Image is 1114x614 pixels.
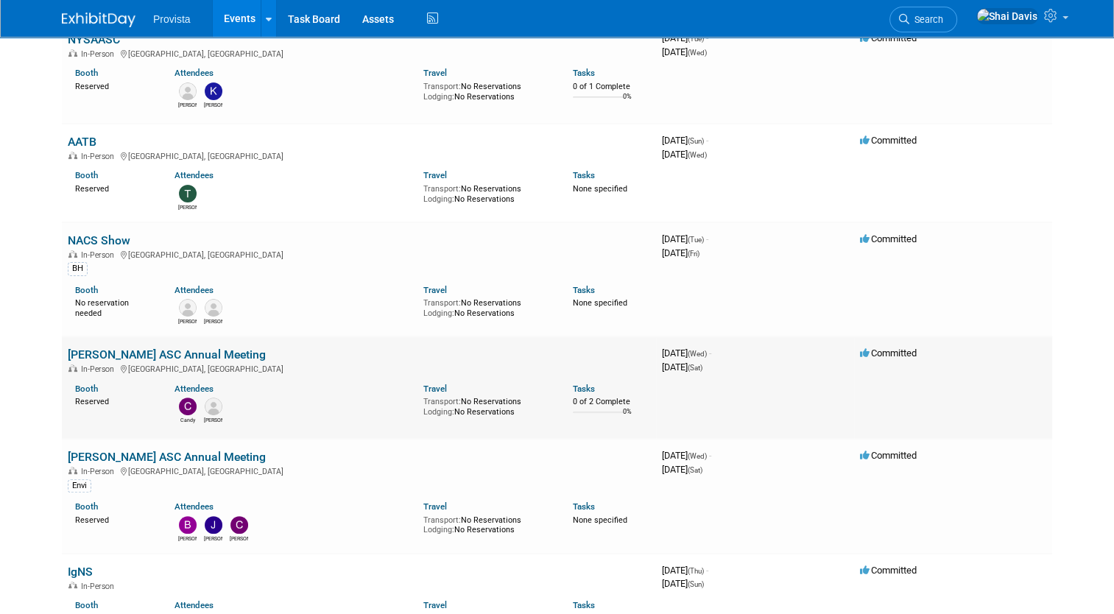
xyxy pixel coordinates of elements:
a: AATB [68,135,96,149]
div: Kyle Walter [204,100,222,109]
span: - [709,450,711,461]
div: No Reservations No Reservations [423,295,551,318]
img: Rayna Frisby [205,398,222,415]
span: (Tue) [688,236,704,244]
img: In-Person Event [68,467,77,474]
span: In-Person [81,152,119,161]
a: [PERSON_NAME] ASC Annual Meeting [68,450,266,464]
span: Lodging: [423,407,454,417]
div: Candy Price [178,415,197,424]
div: No Reservations No Reservations [423,79,551,102]
span: (Sun) [688,580,704,588]
div: No Reservations No Reservations [423,181,551,204]
td: 0% [623,408,632,428]
span: Committed [860,347,917,359]
a: Booth [75,501,98,512]
span: In-Person [81,467,119,476]
img: Dean Dennerline [205,299,222,317]
img: Vince Gay [179,82,197,100]
span: [DATE] [662,233,708,244]
div: [GEOGRAPHIC_DATA], [GEOGRAPHIC_DATA] [68,47,650,59]
div: No Reservations No Reservations [423,512,551,535]
span: - [709,347,711,359]
span: (Wed) [688,452,707,460]
img: Clifford Parker [230,516,248,534]
div: Beth Chan [178,534,197,543]
a: Tasks [573,384,595,394]
a: Attendees [174,501,214,512]
img: In-Person Event [68,250,77,258]
img: In-Person Event [68,152,77,159]
a: Attendees [174,600,214,610]
span: (Wed) [688,151,707,159]
span: [DATE] [662,135,708,146]
span: Provista [153,13,191,25]
span: In-Person [81,364,119,374]
a: Search [889,7,957,32]
span: None specified [573,298,627,308]
a: Booth [75,170,98,180]
span: (Sun) [688,137,704,145]
a: Tasks [573,68,595,78]
a: Attendees [174,68,214,78]
div: Clifford Parker [230,534,248,543]
a: Travel [423,170,447,180]
div: Vince Gay [178,100,197,109]
img: Candy Price [179,398,197,415]
a: Travel [423,285,447,295]
a: Tasks [573,600,595,610]
a: Tasks [573,501,595,512]
a: Attendees [174,170,214,180]
a: Booth [75,285,98,295]
a: Booth [75,68,98,78]
span: [DATE] [662,149,707,160]
span: Transport: [423,515,461,525]
span: - [706,32,708,43]
div: Rayna Frisby [204,415,222,424]
span: [DATE] [662,578,704,589]
div: Dean Dennerline [204,317,222,325]
div: 0 of 1 Complete [573,82,650,92]
a: [PERSON_NAME] ASC Annual Meeting [68,347,266,361]
span: Lodging: [423,308,454,318]
div: BH [68,262,88,275]
a: Booth [75,600,98,610]
span: (Sat) [688,466,702,474]
span: Committed [860,565,917,576]
div: [GEOGRAPHIC_DATA], [GEOGRAPHIC_DATA] [68,465,650,476]
span: Transport: [423,397,461,406]
img: In-Person Event [68,582,77,589]
span: [DATE] [662,464,702,475]
span: Committed [860,450,917,461]
span: Lodging: [423,525,454,534]
div: Jeff Lawrence [204,534,222,543]
span: Lodging: [423,194,454,204]
div: No Reservations No Reservations [423,394,551,417]
span: Transport: [423,298,461,308]
a: Travel [423,501,447,512]
span: Lodging: [423,92,454,102]
td: 0% [623,93,632,113]
a: Attendees [174,384,214,394]
a: IgNS [68,565,93,579]
div: Reserved [75,394,152,407]
span: (Thu) [688,567,704,575]
span: [DATE] [662,347,711,359]
span: (Sat) [688,364,702,372]
img: Shai Davis [976,8,1038,24]
span: - [706,565,708,576]
span: - [706,233,708,244]
img: In-Person Event [68,49,77,57]
span: Committed [860,135,917,146]
div: 0 of 2 Complete [573,397,650,407]
img: Beth Chan [179,516,197,534]
span: [DATE] [662,361,702,373]
span: None specified [573,515,627,525]
img: Ashley Grossman [179,299,197,317]
div: Reserved [75,79,152,92]
img: Kyle Walter [205,82,222,100]
span: (Wed) [688,49,707,57]
span: (Wed) [688,350,707,358]
a: NYSAASC [68,32,120,46]
span: [DATE] [662,32,708,43]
